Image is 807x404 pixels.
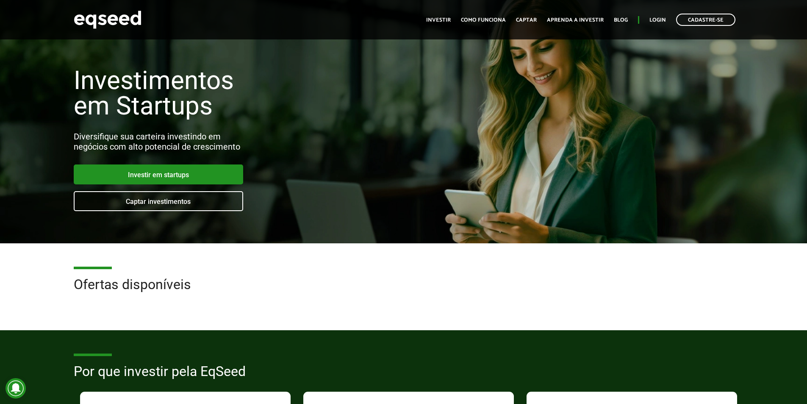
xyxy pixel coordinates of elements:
a: Captar [516,17,537,23]
a: Blog [614,17,628,23]
a: Login [649,17,666,23]
a: Aprenda a investir [547,17,604,23]
h2: Ofertas disponíveis [74,277,734,305]
a: Investir em startups [74,164,243,184]
h2: Por que investir pela EqSeed [74,364,734,392]
a: Investir [426,17,451,23]
a: Cadastre-se [676,14,735,26]
h1: Investimentos em Startups [74,68,465,119]
img: EqSeed [74,8,141,31]
div: Diversifique sua carteira investindo em negócios com alto potencial de crescimento [74,131,465,152]
a: Captar investimentos [74,191,243,211]
a: Como funciona [461,17,506,23]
